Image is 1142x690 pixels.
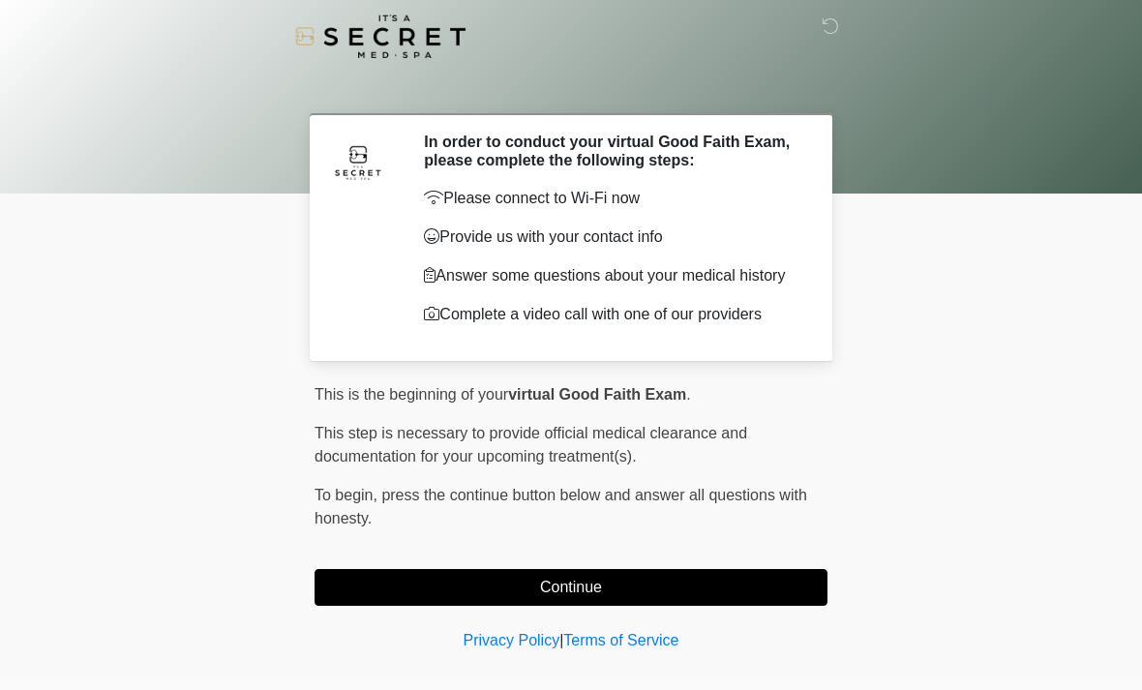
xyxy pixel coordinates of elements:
button: Continue [315,569,827,606]
img: It's A Secret Med Spa Logo [295,15,466,58]
a: Terms of Service [563,632,678,648]
a: | [559,632,563,648]
span: This is the beginning of your [315,386,508,403]
a: Privacy Policy [464,632,560,648]
p: Provide us with your contact info [424,225,798,249]
span: . [686,386,690,403]
span: press the continue button below and answer all questions with honesty. [315,487,807,526]
span: To begin, [315,487,381,503]
h1: ‎ ‎ [300,70,842,105]
h2: In order to conduct your virtual Good Faith Exam, please complete the following steps: [424,133,798,169]
p: Complete a video call with one of our providers [424,303,798,326]
img: Agent Avatar [329,133,387,191]
p: Answer some questions about your medical history [424,264,798,287]
p: Please connect to Wi-Fi now [424,187,798,210]
span: This step is necessary to provide official medical clearance and documentation for your upcoming ... [315,425,747,465]
strong: virtual Good Faith Exam [508,386,686,403]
